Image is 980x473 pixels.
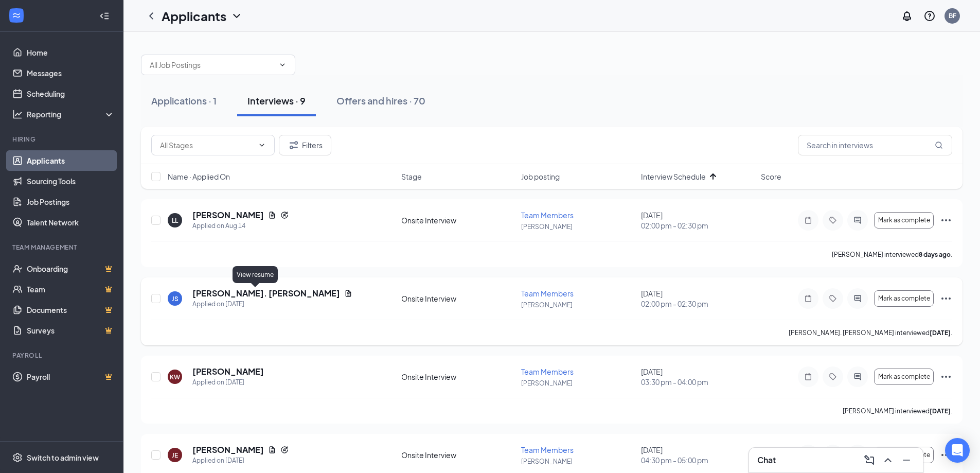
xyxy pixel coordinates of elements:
[99,11,110,21] svg: Collapse
[12,351,113,360] div: Payroll
[192,456,289,466] div: Applied on [DATE]
[280,446,289,454] svg: Reapply
[27,258,115,279] a: OnboardingCrown
[901,10,913,22] svg: Notifications
[521,171,560,182] span: Job posting
[27,63,115,83] a: Messages
[172,451,178,460] div: JE
[27,279,115,300] a: TeamCrown
[401,450,515,460] div: Onsite Interview
[12,452,23,463] svg: Settings
[874,447,934,463] button: Mark as complete
[827,216,839,224] svg: Tag
[940,214,952,226] svg: Ellipses
[27,366,115,387] a: PayrollCrown
[874,369,934,385] button: Mark as complete
[170,373,180,381] div: KW
[851,373,864,381] svg: ActiveChat
[27,171,115,191] a: Sourcing Tools
[27,42,115,63] a: Home
[923,10,936,22] svg: QuestionInfo
[930,329,951,337] b: [DATE]
[27,150,115,171] a: Applicants
[521,289,574,298] span: Team Members
[880,452,896,468] button: ChevronUp
[641,299,755,309] span: 02:00 pm - 02:30 pm
[802,373,814,381] svg: Note
[761,171,781,182] span: Score
[288,139,300,151] svg: Filter
[401,372,515,382] div: Onsite Interview
[145,10,157,22] svg: ChevronLeft
[344,289,352,297] svg: Document
[641,288,755,309] div: [DATE]
[192,299,352,309] div: Applied on [DATE]
[874,212,934,229] button: Mark as complete
[268,446,276,454] svg: Document
[521,222,635,231] p: [PERSON_NAME]
[919,251,951,258] b: 8 days ago
[641,377,755,387] span: 03:30 pm - 04:00 pm
[11,10,22,21] svg: WorkstreamLogo
[802,294,814,303] svg: Note
[12,243,113,252] div: Team Management
[827,294,839,303] svg: Tag
[401,215,515,225] div: Onsite Interview
[802,216,814,224] svg: Note
[233,266,278,283] div: View resume
[789,328,952,337] p: [PERSON_NAME]. [PERSON_NAME] interviewed .
[949,11,956,20] div: BF
[192,444,264,456] h5: [PERSON_NAME]
[827,373,839,381] svg: Tag
[401,171,422,182] span: Stage
[27,452,99,463] div: Switch to admin view
[192,209,264,221] h5: [PERSON_NAME]
[843,407,952,415] p: [PERSON_NAME] interviewed .
[851,216,864,224] svg: ActiveChat
[945,438,970,463] div: Open Intercom Messenger
[641,171,706,182] span: Interview Schedule
[151,94,217,107] div: Applications · 1
[521,379,635,388] p: [PERSON_NAME]
[878,217,930,224] span: Mark as complete
[279,135,331,155] button: Filter Filters
[12,135,113,144] div: Hiring
[707,170,719,183] svg: ArrowUp
[930,407,951,415] b: [DATE]
[160,139,254,151] input: All Stages
[172,216,178,225] div: LL
[900,454,913,466] svg: Minimize
[898,452,915,468] button: Minimize
[258,141,266,149] svg: ChevronDown
[27,212,115,233] a: Talent Network
[832,250,952,259] p: [PERSON_NAME] interviewed .
[12,109,23,119] svg: Analysis
[641,220,755,231] span: 02:00 pm - 02:30 pm
[940,449,952,461] svg: Ellipses
[230,10,243,22] svg: ChevronDown
[27,300,115,320] a: DocumentsCrown
[27,109,115,119] div: Reporting
[940,371,952,383] svg: Ellipses
[861,452,878,468] button: ComposeMessage
[268,211,276,219] svg: Document
[935,141,943,149] svg: MagnifyingGlass
[863,454,876,466] svg: ComposeMessage
[521,367,574,376] span: Team Members
[940,292,952,305] svg: Ellipses
[280,211,289,219] svg: Reapply
[401,293,515,304] div: Onsite Interview
[247,94,306,107] div: Interviews · 9
[336,94,425,107] div: Offers and hires · 70
[27,320,115,341] a: SurveysCrown
[757,454,776,466] h3: Chat
[878,295,930,302] span: Mark as complete
[192,366,264,377] h5: [PERSON_NAME]
[192,221,289,231] div: Applied on Aug 14
[192,288,340,299] h5: [PERSON_NAME]. [PERSON_NAME]
[172,294,179,303] div: JS
[162,7,226,25] h1: Applicants
[882,454,894,466] svg: ChevronUp
[150,59,274,71] input: All Job Postings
